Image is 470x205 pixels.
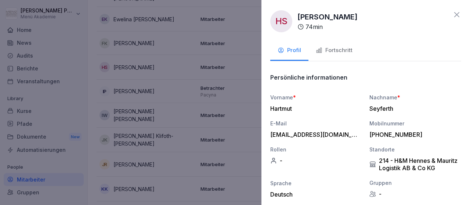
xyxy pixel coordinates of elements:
[369,120,461,127] div: Mobilnummer
[270,146,362,153] div: Rollen
[369,105,458,112] div: Seyferth
[305,22,323,31] p: 74 min
[308,41,360,61] button: Fortschritt
[270,41,308,61] button: Profil
[270,94,362,101] div: Vorname
[316,46,352,55] div: Fortschritt
[278,46,301,55] div: Profil
[270,74,347,81] p: Persönliche informationen
[369,94,461,101] div: Nachname
[369,131,458,138] div: [PHONE_NUMBER]
[270,105,358,112] div: Hartmut
[297,11,358,22] p: [PERSON_NAME]
[270,191,362,198] div: Deutsch
[369,157,461,172] div: 214 - H&M Hennes & Mauritz Logistik AB & Co KG
[270,10,292,32] div: HS
[270,179,362,187] div: Sprache
[369,190,461,198] div: -
[369,179,461,187] div: Gruppen
[270,157,362,164] div: -
[270,120,362,127] div: E-Mail
[270,131,358,138] div: [EMAIL_ADDRESS][DOMAIN_NAME]
[369,146,461,153] div: Standorte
